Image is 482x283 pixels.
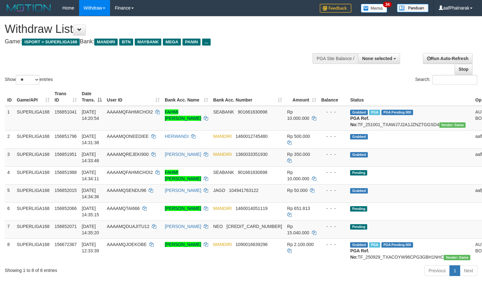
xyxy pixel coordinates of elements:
[82,224,99,235] span: [DATE] 14:35:20
[287,206,310,211] span: Rp 651.813
[5,88,14,106] th: ID
[211,88,285,106] th: Bank Acc. Number: activate to sort column ascending
[14,166,52,184] td: SUPERLIGA168
[321,241,345,248] div: - - -
[5,75,53,84] label: Show entries
[5,238,14,263] td: 8
[369,242,380,248] span: Marked by aafsengchandara
[14,130,52,148] td: SUPERLIGA168
[14,88,52,106] th: Game/API: activate to sort column ascending
[444,255,470,260] span: Vendor URL: https://trx31.1velocity.biz
[5,130,14,148] td: 2
[238,109,267,114] span: Copy 901661830698 to clipboard
[162,88,211,106] th: Bank Acc. Name: activate to sort column ascending
[236,152,268,157] span: Copy 1360033351930 to clipboard
[5,39,315,45] h4: Game: Bank:
[82,242,99,253] span: [DATE] 12:33:39
[165,134,188,139] a: HERWANDI
[321,133,345,139] div: - - -
[350,134,368,139] span: Grabbed
[165,188,201,193] a: [PERSON_NAME]
[107,170,153,175] span: AAAAMQFAHMICHOI2
[82,109,99,121] span: [DATE] 14:20:54
[14,238,52,263] td: SUPERLIGA168
[55,224,77,229] span: 156852071
[287,242,314,247] span: Rp 2.100.000
[213,134,232,139] span: MANDIRI
[213,206,232,211] span: MANDIRI
[55,152,77,157] span: 156851951
[319,88,348,106] th: Balance
[5,184,14,202] td: 5
[381,242,413,248] span: PGA Pending
[107,242,147,247] span: AAAAMQJOEKOBE
[350,206,367,212] span: Pending
[16,75,40,84] select: Showentries
[55,242,77,247] span: 156672367
[107,224,150,229] span: AAAAMQDUAJITU12
[213,242,232,247] span: MANDIRI
[5,148,14,166] td: 3
[423,53,473,64] a: Run Auto-Refresh
[350,242,368,248] span: Grabbed
[104,88,162,106] th: User ID: activate to sort column ascending
[321,151,345,157] div: - - -
[362,56,392,61] span: None selected
[82,206,99,217] span: [DATE] 14:35:15
[449,265,460,276] a: 1
[361,4,387,13] img: Button%20Memo.svg
[182,39,201,46] span: PANIN
[320,4,351,13] img: Feedback.jpg
[287,170,309,181] span: Rp 10.000.000
[94,39,118,46] span: MANDIRI
[107,109,153,114] span: AAAAMQFAHMICHOI2
[287,109,309,121] span: Rp 10.000.000
[350,152,368,157] span: Grabbed
[460,265,477,276] a: Next
[165,206,201,211] a: [PERSON_NAME]
[79,88,104,106] th: Date Trans.: activate to sort column descending
[236,242,268,247] span: Copy 1090016639296 to clipboard
[432,75,477,84] input: Search:
[439,122,466,128] span: Vendor URL: https://trx31.1velocity.biz
[383,2,392,7] span: 34
[5,220,14,238] td: 7
[55,109,77,114] span: 156851041
[165,152,201,157] a: [PERSON_NAME]
[55,206,77,211] span: 156852066
[165,224,201,229] a: [PERSON_NAME]
[135,39,161,46] span: MAYBANK
[163,39,181,46] span: MEGA
[312,53,358,64] div: PGA Site Balance /
[350,116,369,127] b: PGA Ref. No:
[52,88,79,106] th: Trans ID: activate to sort column ascending
[213,152,232,157] span: MANDIRI
[229,188,258,193] span: Copy 104941763122 to clipboard
[14,220,52,238] td: SUPERLIGA168
[82,188,99,199] span: [DATE] 14:34:36
[213,188,225,193] span: JAGO
[5,265,196,274] div: Showing 1 to 8 of 8 entries
[22,39,80,46] span: ISPORT > SUPERLIGA168
[107,134,149,139] span: AAAAMQONEEDIEE
[348,88,473,106] th: Status
[202,39,211,46] span: ...
[321,109,345,115] div: - - -
[5,3,53,13] img: MOTION_logo.png
[321,205,345,212] div: - - -
[119,39,133,46] span: BTN
[321,223,345,230] div: - - -
[14,148,52,166] td: SUPERLIGA168
[369,110,380,115] span: Marked by aafsengchandara
[350,170,367,175] span: Pending
[55,134,77,139] span: 156851796
[165,242,201,247] a: [PERSON_NAME]
[350,248,369,260] b: PGA Ref. No:
[236,206,268,211] span: Copy 1460014051119 to clipboard
[350,188,368,194] span: Grabbed
[213,170,234,175] span: SEABANK
[350,224,367,230] span: Pending
[287,134,310,139] span: Rp 500.000
[238,170,267,175] span: Copy 901661830698 to clipboard
[14,202,52,220] td: SUPERLIGA168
